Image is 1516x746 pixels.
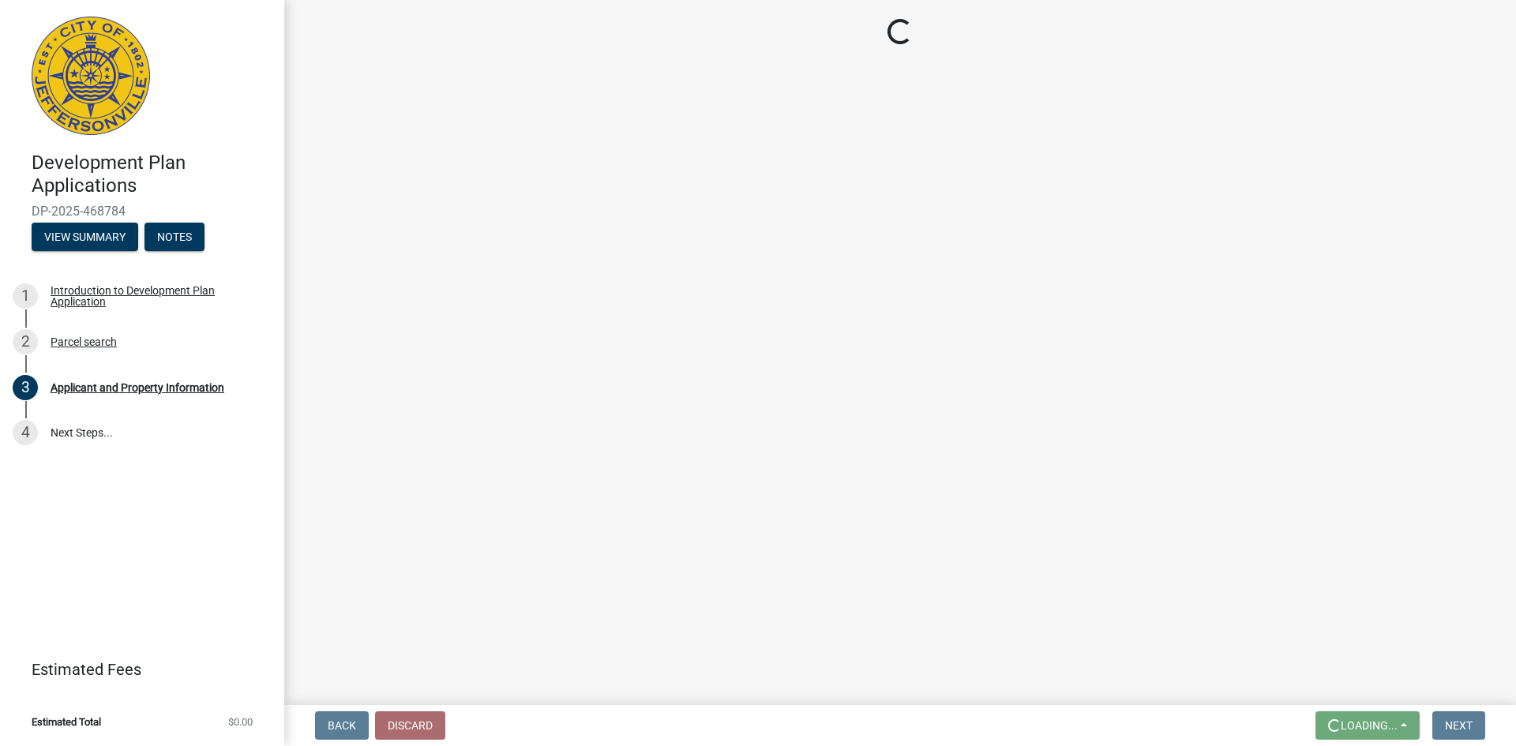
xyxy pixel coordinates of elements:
button: Next [1432,711,1485,740]
span: $0.00 [228,717,253,727]
wm-modal-confirm: Summary [32,231,138,244]
div: Applicant and Property Information [51,382,224,393]
span: Back [328,719,356,732]
h4: Development Plan Applications [32,152,272,197]
button: Loading... [1315,711,1420,740]
span: Next [1445,719,1473,732]
button: View Summary [32,223,138,251]
button: Discard [375,711,445,740]
img: City of Jeffersonville, Indiana [32,17,150,135]
div: 3 [13,375,38,400]
div: Parcel search [51,336,117,347]
a: Estimated Fees [13,654,259,685]
span: Estimated Total [32,717,101,727]
div: 1 [13,283,38,309]
span: Loading... [1341,719,1398,732]
wm-modal-confirm: Notes [144,231,205,244]
div: 2 [13,329,38,354]
button: Notes [144,223,205,251]
span: DP-2025-468784 [32,204,253,219]
button: Back [315,711,369,740]
div: Introduction to Development Plan Application [51,285,259,307]
div: 4 [13,420,38,445]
